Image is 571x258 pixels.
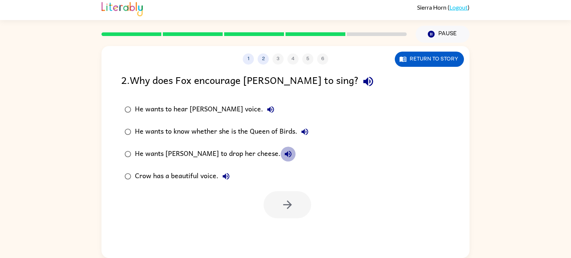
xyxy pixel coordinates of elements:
[135,147,296,161] div: He wants [PERSON_NAME] to drop her cheese.
[135,102,278,117] div: He wants to hear [PERSON_NAME] voice.
[297,124,312,139] button: He wants to know whether she is the Queen of Birds.
[263,102,278,117] button: He wants to hear [PERSON_NAME] voice.
[135,169,233,184] div: Crow has a beautiful voice.
[395,52,464,67] button: Return to story
[417,4,448,11] span: Sierra Horn
[219,169,233,184] button: Crow has a beautiful voice.
[416,26,470,43] button: Pause
[449,4,468,11] a: Logout
[417,4,470,11] div: ( )
[258,53,269,65] button: 2
[281,147,296,161] button: He wants [PERSON_NAME] to drop her cheese.
[135,124,312,139] div: He wants to know whether she is the Queen of Birds.
[243,53,254,65] button: 1
[121,72,450,91] div: 2 . Why does Fox encourage [PERSON_NAME] to sing?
